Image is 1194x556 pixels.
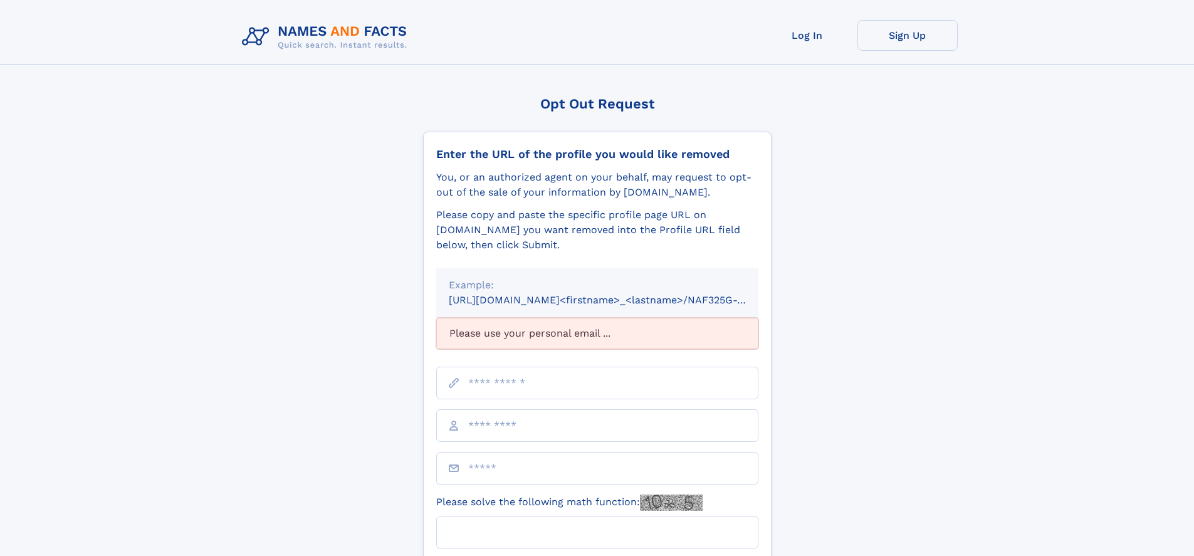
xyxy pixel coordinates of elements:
div: You, or an authorized agent on your behalf, may request to opt-out of the sale of your informatio... [436,170,758,200]
img: Logo Names and Facts [237,20,417,54]
label: Please solve the following math function: [436,495,703,511]
div: Example: [449,278,746,293]
div: Enter the URL of the profile you would like removed [436,147,758,161]
div: Opt Out Request [423,96,772,112]
div: Please use your personal email ... [436,318,758,349]
div: Please copy and paste the specific profile page URL on [DOMAIN_NAME] you want removed into the Pr... [436,207,758,253]
a: Sign Up [857,20,958,51]
small: [URL][DOMAIN_NAME]<firstname>_<lastname>/NAF325G-xxxxxxxx [449,294,782,306]
a: Log In [757,20,857,51]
